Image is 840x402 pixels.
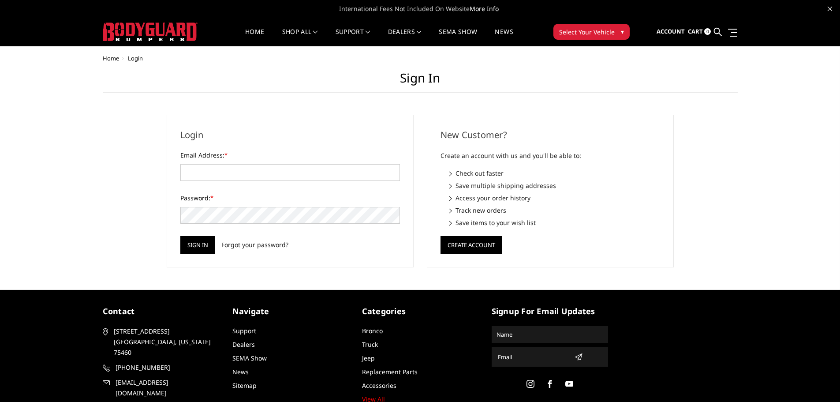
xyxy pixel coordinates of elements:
[449,218,660,227] li: Save items to your wish list
[388,29,422,46] a: Dealers
[103,377,219,398] a: [EMAIL_ADDRESS][DOMAIN_NAME]
[180,128,400,142] h2: Login
[232,354,267,362] a: SEMA Show
[688,27,703,35] span: Cart
[180,236,215,254] input: Sign in
[180,150,400,160] label: Email Address:
[559,27,615,37] span: Select Your Vehicle
[336,29,370,46] a: Support
[441,236,502,254] button: Create Account
[232,327,256,335] a: Support
[232,340,255,349] a: Dealers
[232,368,249,376] a: News
[116,377,218,398] span: [EMAIL_ADDRESS][DOMAIN_NAME]
[232,381,257,390] a: Sitemap
[439,29,477,46] a: SEMA Show
[492,305,608,317] h5: signup for email updates
[282,29,318,46] a: shop all
[688,20,711,44] a: Cart 0
[441,128,660,142] h2: New Customer?
[128,54,143,62] span: Login
[470,4,499,13] a: More Info
[449,181,660,190] li: Save multiple shipping addresses
[114,326,216,358] span: [STREET_ADDRESS] [GEOGRAPHIC_DATA], [US_STATE] 75460
[441,150,660,161] p: Create an account with us and you'll be able to:
[449,169,660,178] li: Check out faster
[441,240,502,248] a: Create Account
[362,381,396,390] a: Accessories
[245,29,264,46] a: Home
[362,305,478,317] h5: Categories
[362,368,418,376] a: Replacement Parts
[449,206,660,215] li: Track new orders
[116,362,218,373] span: [PHONE_NUMBER]
[221,240,288,249] a: Forgot your password?
[494,350,571,364] input: Email
[103,54,119,62] a: Home
[103,23,198,41] img: BODYGUARD BUMPERS
[704,28,711,35] span: 0
[495,29,513,46] a: News
[103,362,219,373] a: [PHONE_NUMBER]
[657,20,685,44] a: Account
[553,24,630,40] button: Select Your Vehicle
[232,305,349,317] h5: Navigate
[103,71,738,93] h1: Sign in
[103,305,219,317] h5: contact
[362,354,375,362] a: Jeep
[657,27,685,35] span: Account
[362,340,378,349] a: Truck
[449,193,660,203] li: Access your order history
[621,27,624,36] span: ▾
[362,327,383,335] a: Bronco
[493,327,607,342] input: Name
[180,193,400,203] label: Password:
